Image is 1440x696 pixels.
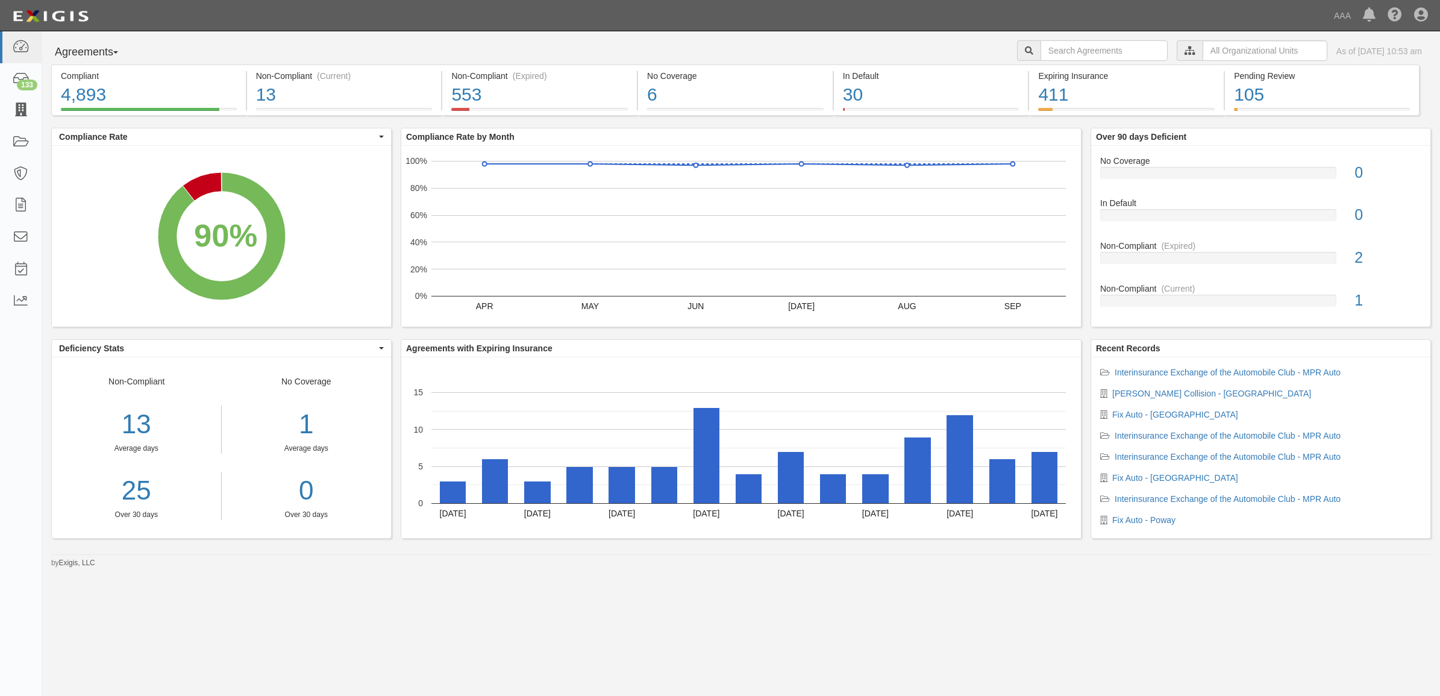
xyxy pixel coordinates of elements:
[1388,8,1402,23] i: Help Center - Complianz
[317,70,351,82] div: (Current)
[1345,162,1430,184] div: 0
[1234,82,1410,108] div: 105
[61,82,237,108] div: 4,893
[415,291,427,301] text: 0%
[1336,45,1422,57] div: As of [DATE] 10:53 am
[410,210,427,220] text: 60%
[1112,410,1238,419] a: Fix Auto - [GEOGRAPHIC_DATA]
[1004,301,1021,311] text: SEP
[1115,431,1341,440] a: Interinsurance Exchange of the Automobile Club - MPR Auto
[1161,240,1195,252] div: (Expired)
[59,131,376,143] span: Compliance Rate
[440,509,466,518] text: [DATE]
[843,70,1019,82] div: In Default
[1096,132,1186,142] b: Over 90 days Deficient
[1225,108,1420,118] a: Pending Review105
[52,444,221,454] div: Average days
[194,213,257,258] div: 90%
[898,301,916,311] text: AUG
[1115,494,1341,504] a: Interinsurance Exchange of the Automobile Club - MPR Auto
[51,558,95,568] small: by
[693,509,719,518] text: [DATE]
[1115,368,1341,377] a: Interinsurance Exchange of the Automobile Club - MPR Auto
[638,108,833,118] a: No Coverage6
[231,406,383,444] div: 1
[788,301,815,311] text: [DATE]
[256,70,433,82] div: Non-Compliant (Current)
[451,70,628,82] div: Non-Compliant (Expired)
[862,509,889,518] text: [DATE]
[947,509,973,518] text: [DATE]
[222,375,392,520] div: No Coverage
[1345,204,1430,226] div: 0
[418,462,423,471] text: 5
[513,70,547,82] div: (Expired)
[61,70,237,82] div: Compliant
[59,559,95,567] a: Exigis, LLC
[1096,343,1160,353] b: Recent Records
[1038,82,1215,108] div: 411
[581,301,599,311] text: MAY
[778,509,804,518] text: [DATE]
[687,301,704,311] text: JUN
[410,237,427,247] text: 40%
[231,472,383,510] a: 0
[256,82,433,108] div: 13
[1345,247,1430,269] div: 2
[231,510,383,520] div: Over 30 days
[9,5,92,27] img: logo-5460c22ac91f19d4615b14bd174203de0afe785f0fc80cf4dbbc73dc1793850b.png
[52,340,391,357] button: Deficiency Stats
[1345,290,1430,312] div: 1
[843,82,1019,108] div: 30
[231,444,383,454] div: Average days
[1029,108,1224,118] a: Expiring Insurance411
[1091,283,1430,295] div: Non-Compliant
[410,183,427,193] text: 80%
[406,343,553,353] b: Agreements with Expiring Insurance
[1203,40,1327,61] input: All Organizational Units
[52,375,222,520] div: Non-Compliant
[52,406,221,444] div: 13
[1112,473,1238,483] a: Fix Auto - [GEOGRAPHIC_DATA]
[1115,452,1341,462] a: Interinsurance Exchange of the Automobile Club - MPR Auto
[1091,240,1430,252] div: Non-Compliant
[52,146,391,327] div: A chart.
[1100,240,1421,283] a: Non-Compliant(Expired)2
[401,146,1081,327] div: A chart.
[410,264,427,274] text: 20%
[405,156,427,166] text: 100%
[418,498,423,508] text: 0
[1234,70,1410,82] div: Pending Review
[52,128,391,145] button: Compliance Rate
[1031,509,1057,518] text: [DATE]
[834,108,1028,118] a: In Default30
[1091,155,1430,167] div: No Coverage
[52,510,221,520] div: Over 30 days
[451,82,628,108] div: 553
[413,424,423,434] text: 10
[1091,197,1430,209] div: In Default
[609,509,635,518] text: [DATE]
[476,301,493,311] text: APR
[413,387,423,397] text: 15
[51,108,246,118] a: Compliant4,893
[1328,4,1357,28] a: AAA
[524,509,551,518] text: [DATE]
[52,472,221,510] a: 25
[647,70,824,82] div: No Coverage
[51,40,142,64] button: Agreements
[406,132,515,142] b: Compliance Rate by Month
[401,357,1081,538] svg: A chart.
[59,342,376,354] span: Deficiency Stats
[1100,155,1421,198] a: No Coverage0
[1112,515,1175,525] a: Fix Auto - Poway
[442,108,637,118] a: Non-Compliant(Expired)553
[1100,283,1421,316] a: Non-Compliant(Current)1
[647,82,824,108] div: 6
[1112,389,1311,398] a: [PERSON_NAME] Collision - [GEOGRAPHIC_DATA]
[17,80,37,90] div: 133
[1038,70,1215,82] div: Expiring Insurance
